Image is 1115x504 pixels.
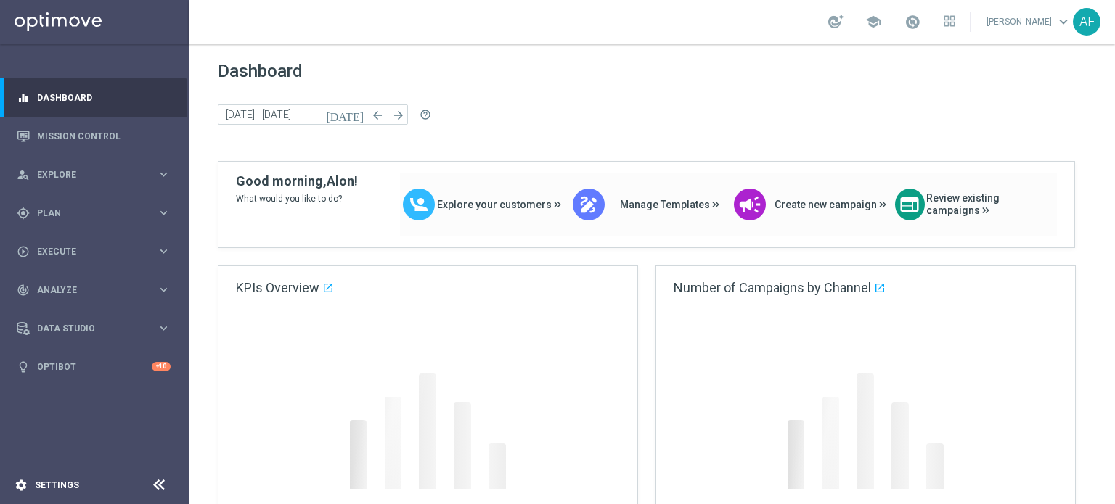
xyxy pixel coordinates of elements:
span: keyboard_arrow_down [1055,14,1071,30]
span: Execute [37,247,157,256]
div: +10 [152,362,171,371]
button: gps_fixed Plan keyboard_arrow_right [16,207,171,219]
i: person_search [17,168,30,181]
i: equalizer [17,91,30,104]
i: lightbulb [17,360,30,373]
i: keyboard_arrow_right [157,168,171,181]
button: equalizer Dashboard [16,92,171,104]
i: keyboard_arrow_right [157,244,171,258]
i: keyboard_arrow_right [157,206,171,220]
a: Mission Control [37,117,171,155]
i: settings [15,479,28,492]
div: Execute [17,245,157,258]
button: play_circle_outline Execute keyboard_arrow_right [16,246,171,257]
i: play_circle_outline [17,245,30,258]
button: lightbulb Optibot +10 [16,361,171,373]
div: Mission Control [17,117,171,155]
a: Settings [35,481,79,489]
div: Plan [17,207,157,220]
span: Analyze [37,286,157,294]
button: person_search Explore keyboard_arrow_right [16,169,171,181]
span: Plan [37,209,157,218]
i: gps_fixed [17,207,30,220]
span: school [865,14,881,30]
div: Data Studio [17,322,157,335]
button: Mission Control [16,131,171,142]
div: Analyze [17,284,157,297]
span: Explore [37,170,157,179]
a: Dashboard [37,78,171,117]
i: keyboard_arrow_right [157,283,171,297]
div: Explore [17,168,157,181]
a: Optibot [37,347,152,386]
div: Dashboard [17,78,171,117]
a: [PERSON_NAME]keyboard_arrow_down [985,11,1073,33]
button: track_changes Analyze keyboard_arrow_right [16,284,171,296]
i: keyboard_arrow_right [157,321,171,335]
span: Data Studio [37,324,157,333]
div: Optibot [17,347,171,386]
div: AF [1073,8,1100,36]
button: Data Studio keyboard_arrow_right [16,323,171,334]
i: track_changes [17,284,30,297]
